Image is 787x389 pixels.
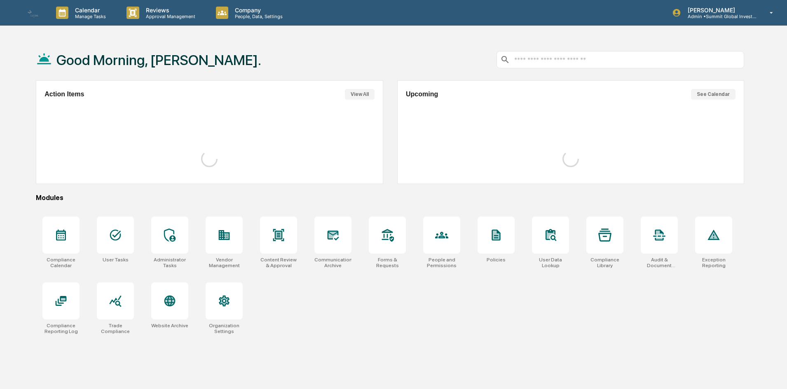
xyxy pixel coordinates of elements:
div: Compliance Calendar [42,257,80,268]
button: View All [345,89,375,100]
p: Manage Tasks [68,14,110,19]
div: Administrator Tasks [151,257,188,268]
div: Organization Settings [206,323,243,334]
div: Communications Archive [314,257,351,268]
div: Policies [487,257,506,263]
p: People, Data, Settings [228,14,287,19]
p: Admin • Summit Global Investments [681,14,758,19]
div: Vendor Management [206,257,243,268]
div: User Tasks [103,257,129,263]
div: People and Permissions [423,257,460,268]
p: Approval Management [139,14,199,19]
div: Trade Compliance [97,323,134,334]
p: Reviews [139,7,199,14]
img: logo [20,7,40,19]
div: User Data Lookup [532,257,569,268]
p: Company [228,7,287,14]
div: Content Review & Approval [260,257,297,268]
div: Website Archive [151,323,188,328]
div: Compliance Library [586,257,623,268]
h2: Upcoming [406,91,438,98]
div: Forms & Requests [369,257,406,268]
button: See Calendar [691,89,735,100]
p: Calendar [68,7,110,14]
h2: Action Items [45,91,84,98]
div: Compliance Reporting Log [42,323,80,334]
div: Modules [36,194,744,202]
div: Exception Reporting [695,257,732,268]
div: Audit & Document Logs [641,257,678,268]
h1: Good Morning, [PERSON_NAME]. [56,52,261,68]
p: [PERSON_NAME] [681,7,758,14]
